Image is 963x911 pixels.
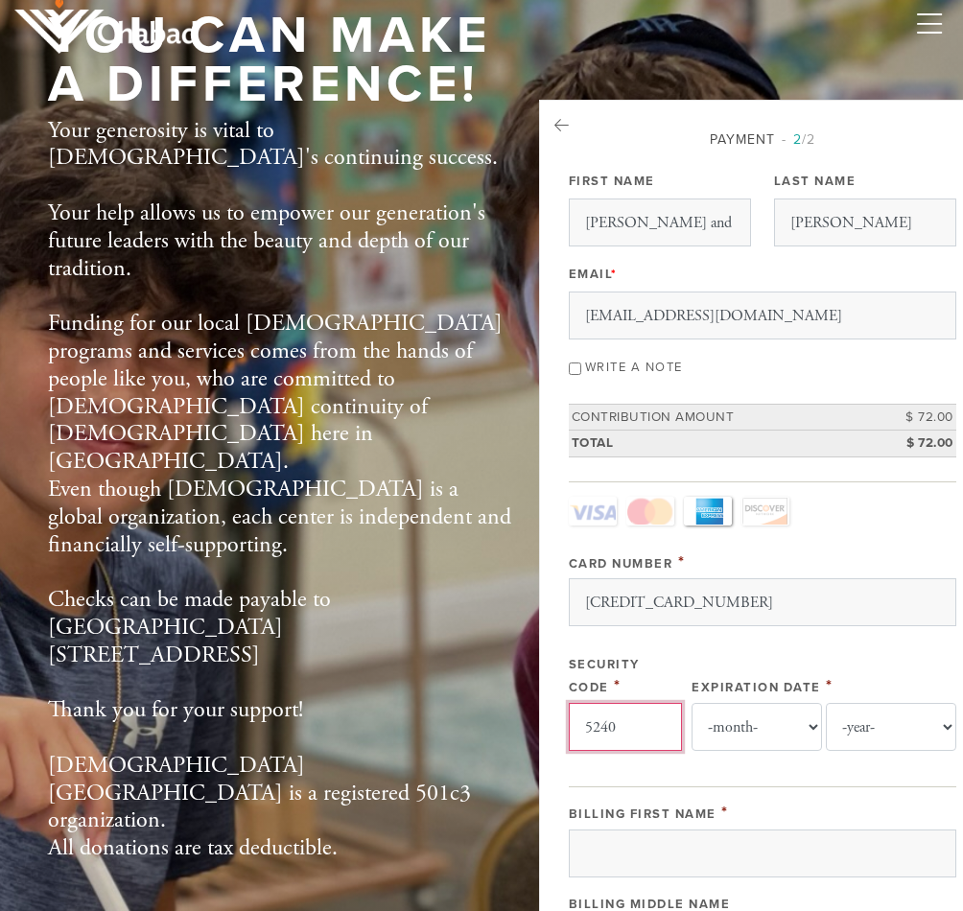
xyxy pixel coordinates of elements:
[585,360,683,375] label: Write a note
[569,806,716,822] label: Billing First Name
[614,676,622,696] span: This field is required.
[678,552,686,572] span: This field is required.
[48,117,514,863] h4: Your generosity is vital to [DEMOGRAPHIC_DATA]'s continuing success. Your help allows us to empow...
[569,129,956,150] div: Payment
[684,497,732,526] a: Amex
[569,497,617,526] a: Visa
[569,173,655,190] label: First Name
[826,703,956,751] select: Expiration Date year
[870,404,956,430] td: $ 72.00
[611,267,618,282] span: This field is required.
[569,657,640,695] label: Security Code
[741,497,789,526] a: Discover
[826,676,834,696] span: This field is required.
[692,680,821,695] label: Expiration Date
[793,131,802,148] span: 2
[782,131,815,148] span: /2
[569,431,870,456] td: Total
[692,703,822,751] select: Expiration Date month
[569,556,673,572] label: Card Number
[870,431,956,456] td: $ 72.00
[569,266,618,283] label: Email
[721,803,729,823] span: This field is required.
[774,173,857,190] label: Last Name
[626,497,674,526] a: MasterCard
[48,11,514,109] h1: YOU CAN MAKE A DIFFERENCE!
[569,404,870,430] td: Contribution Amount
